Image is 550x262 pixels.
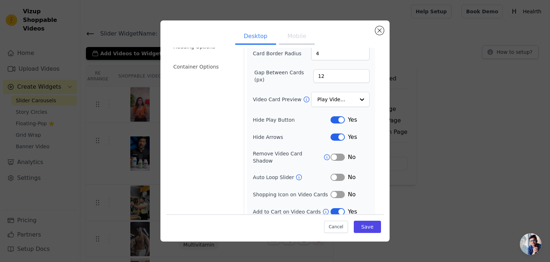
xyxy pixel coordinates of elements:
[324,221,348,233] button: Cancel
[348,173,356,182] span: No
[253,96,303,103] label: Video Card Preview
[253,174,295,181] label: Auto Loop Slider
[253,50,301,57] label: Card Border Radius
[348,133,357,141] span: Yes
[348,116,357,124] span: Yes
[253,191,331,198] label: Shopping Icon on Video Cards
[279,29,315,45] button: Mobile
[254,69,313,83] label: Gap Between Cards (px)
[253,116,331,123] label: Hide Play Button
[253,134,331,141] label: Hide Arrows
[253,208,322,215] label: Add to Cart on Video Cards
[354,221,381,233] button: Save
[348,153,356,162] span: No
[169,60,240,74] li: Container Options
[348,207,357,216] span: Yes
[235,29,276,45] button: Desktop
[520,233,541,255] div: Open chat
[348,190,356,199] span: No
[253,150,323,164] label: Remove Video Card Shadow
[375,26,384,35] button: Close modal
